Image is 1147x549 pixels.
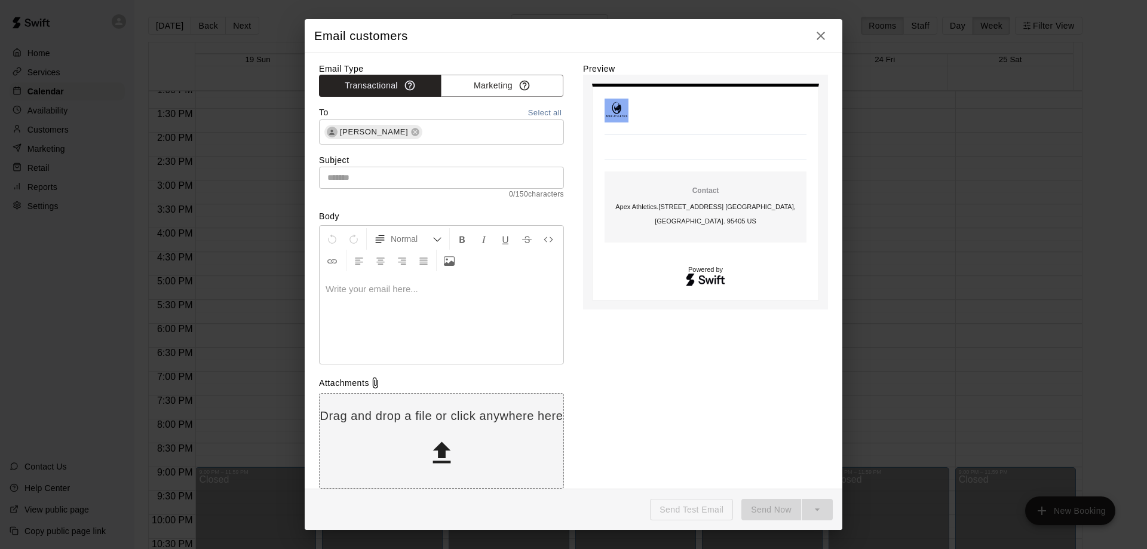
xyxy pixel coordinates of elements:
button: Formatting Options [369,228,447,250]
h5: Email customers [314,28,408,44]
p: Apex Athletics . [STREET_ADDRESS] [GEOGRAPHIC_DATA], [GEOGRAPHIC_DATA]. 95405 US [609,200,802,228]
label: Preview [583,63,828,75]
div: Carlos Fontanelli [327,127,338,137]
span: [PERSON_NAME] [335,126,413,138]
button: Center Align [370,250,391,271]
button: Marketing [441,75,563,97]
button: Right Align [392,250,412,271]
button: Left Align [349,250,369,271]
button: Insert Code [538,228,559,250]
button: Upload Image [439,250,459,271]
img: Swift logo [685,272,726,288]
button: Undo [322,228,342,250]
label: To [319,106,329,120]
button: Format Bold [452,228,473,250]
button: Transactional [319,75,441,97]
button: Format Strikethrough [517,228,537,250]
p: Drag and drop a file or click anywhere here [320,408,563,424]
span: 0 / 150 characters [319,189,564,201]
div: Attachments [319,377,564,389]
span: Normal [391,233,433,245]
p: Powered by [605,266,806,273]
div: split button [741,499,833,521]
button: Format Italics [474,228,494,250]
button: Justify Align [413,250,434,271]
button: Redo [344,228,364,250]
div: [PERSON_NAME] [324,125,422,139]
button: Insert Link [322,250,342,271]
button: Select all [526,106,564,120]
label: Body [319,210,564,222]
p: Contact [609,186,802,196]
label: Email Type [319,63,564,75]
label: Subject [319,154,564,166]
button: Format Underline [495,228,516,250]
img: Apex Athletics [605,99,628,122]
